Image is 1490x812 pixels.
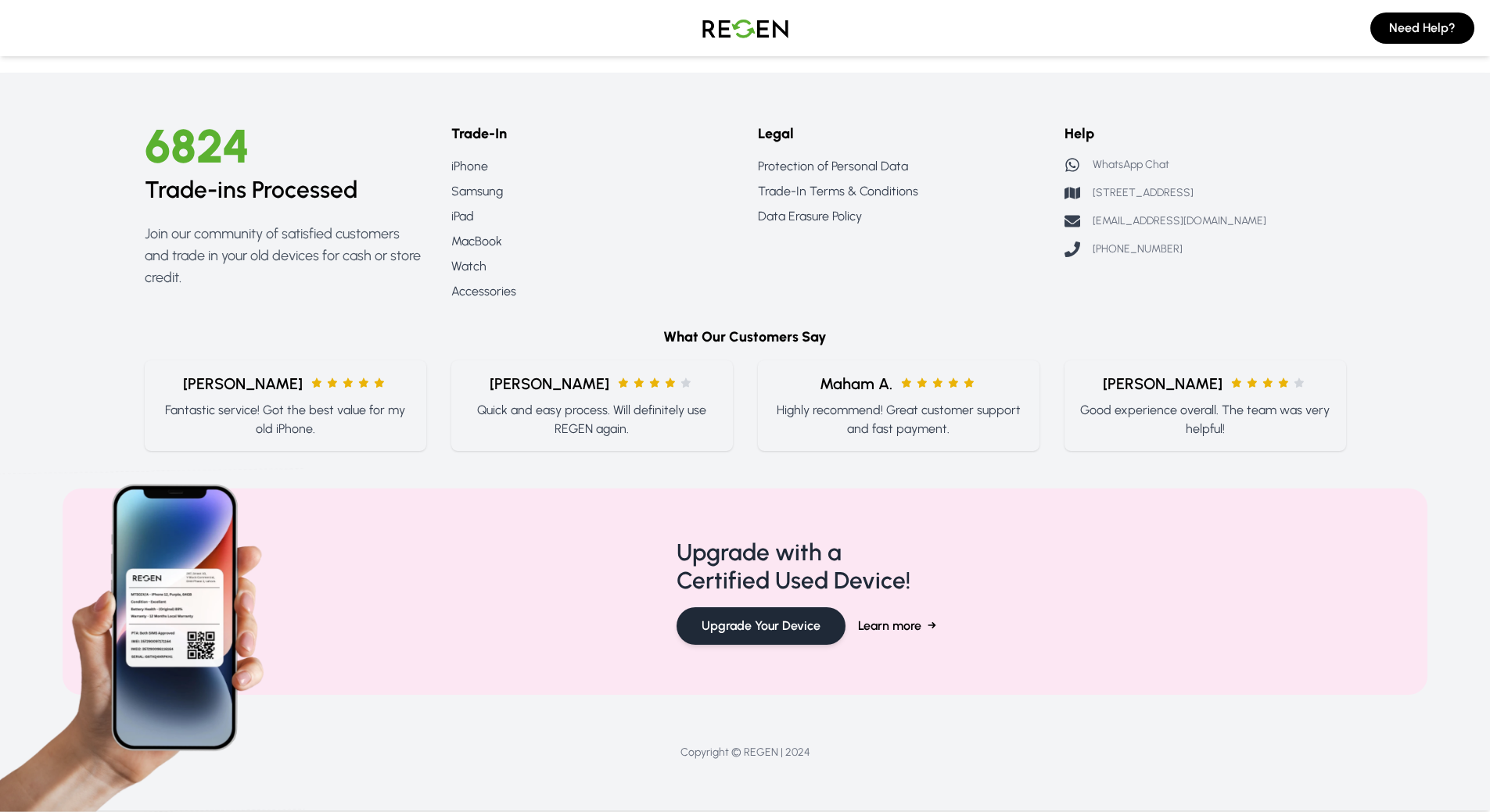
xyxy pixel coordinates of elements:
p: Copyright © REGEN | 2024 [63,745,1427,760]
p: Good experience overall. The team was very helpful! [1077,401,1334,438]
p: [EMAIL_ADDRESS][DOMAIN_NAME] [1093,213,1266,229]
img: Logo [691,6,800,50]
p: Highly recommend! Great customer support and fast payment. [770,401,1027,438]
button: Learn more→ [858,607,936,645]
h6: What Our Customers Say [145,326,1346,348]
p: WhatsApp Chat [1093,157,1169,173]
p: Quick and easy process. Will definitely use REGEN again. [464,401,720,438]
p: Fantastic service! Got the best value for my old iPhone. [157,401,414,438]
span: 6824 [145,118,250,174]
span: → [928,617,936,635]
a: MacBook [451,232,733,251]
span: Learn more [858,617,921,635]
a: Accessories [451,282,733,301]
p: [PHONE_NUMBER] [1093,241,1183,257]
button: Upgrade Your Device [677,607,846,645]
span: Maham A. [820,373,892,395]
h6: Trade-In [451,123,733,145]
a: iPhone [451,157,733,176]
h2: Trade-ins Processed [145,176,426,204]
button: Need Help? [1370,13,1474,44]
a: Watch [451,257,733,276]
p: Join our community of satisfied customers and trade in your old devices for cash or store credit. [145,223,426,288]
a: Protection of Personal Data [758,157,1039,176]
h4: Upgrade with a Certified Used Device! [677,538,910,595]
h6: Help [1065,123,1346,145]
a: iPad [451,207,733,226]
span: [PERSON_NAME] [490,373,609,395]
a: Samsung [451,182,733,201]
a: Trade-In Terms & Conditions [758,182,1039,201]
span: [PERSON_NAME] [1103,373,1223,395]
p: [STREET_ADDRESS] [1093,185,1194,201]
span: [PERSON_NAME] [183,373,303,395]
h6: Legal [758,123,1039,145]
a: Data Erasure Policy [758,207,1039,226]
